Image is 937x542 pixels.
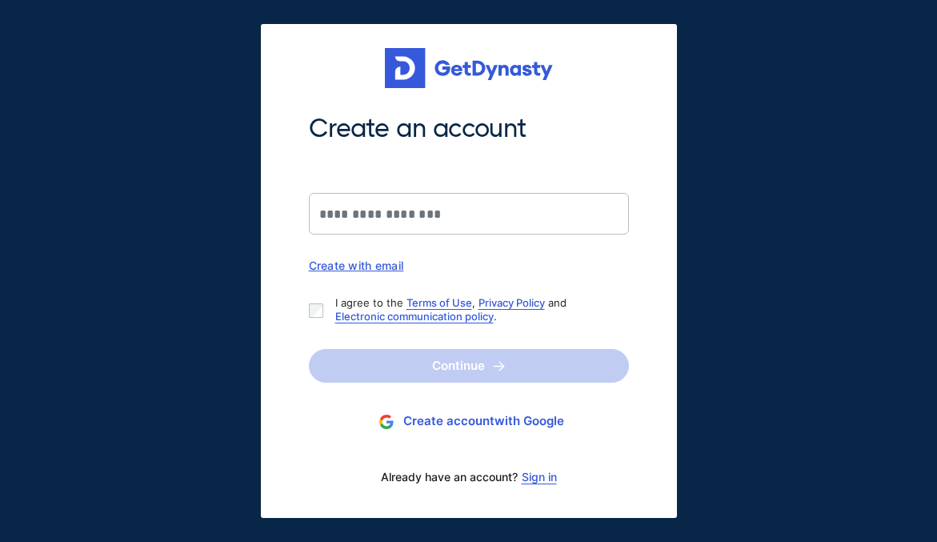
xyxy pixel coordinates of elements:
[309,112,629,146] span: Create an account
[335,296,616,323] p: I agree to the , and .
[335,310,494,323] a: Electronic communication policy
[309,259,629,272] div: Create with email
[406,296,472,309] a: Terms of Use
[309,460,629,494] div: Already have an account?
[522,471,557,484] a: Sign in
[309,407,629,436] button: Create accountwith Google
[479,296,545,309] a: Privacy Policy
[385,48,553,88] img: Get started for free with Dynasty Trust Company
